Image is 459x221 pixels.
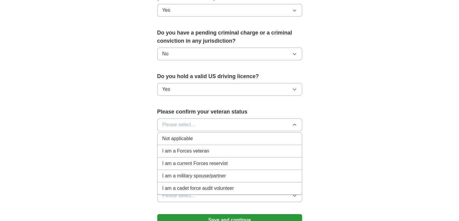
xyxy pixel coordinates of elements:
[162,172,226,180] span: I am a military spouse/partner
[162,86,170,93] span: Yes
[157,4,302,17] button: Yes
[162,192,195,199] span: Please select...
[157,72,302,81] label: Do you hold a valid US driving licence?
[162,147,209,155] span: I am a Forces veteran
[157,189,302,202] button: Please select...
[157,108,302,116] label: Please confirm your veteran status
[162,160,228,167] span: I am a current Forces reservist
[162,7,170,14] span: Yes
[157,48,302,60] button: No
[162,50,168,58] span: No
[162,121,195,128] span: Please select...
[157,83,302,96] button: Yes
[162,185,234,192] span: I am a cadet force audit volunteer
[162,135,193,142] span: Not applicable
[157,118,302,131] button: Please select...
[157,29,302,45] label: Do you have a pending criminal charge or a criminal conviction in any jurisdiction?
